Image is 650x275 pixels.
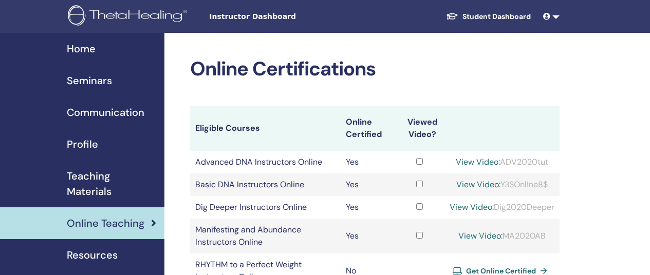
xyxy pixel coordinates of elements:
span: Profile [67,136,98,152]
td: Advanced DNA Instructors Online [190,151,341,173]
td: Yes [341,219,395,253]
span: Seminars [67,73,112,88]
td: Yes [341,173,395,196]
th: Online Certified [341,106,395,151]
div: ADV2020tut [450,156,554,168]
span: Instructor Dashboard [209,11,363,22]
td: Yes [341,151,395,173]
th: Eligible Courses [190,106,341,151]
span: Home [67,41,96,56]
th: Viewed Video? [395,106,444,151]
div: Y3SOnl!ne8$ [450,179,554,191]
a: View Video: [456,179,500,190]
a: View Video: [450,202,494,212]
img: graduation-cap-white.svg [446,12,458,21]
span: Resources [67,247,118,263]
a: View Video: [458,230,503,241]
a: View Video: [456,156,500,167]
img: logo.png [68,5,191,28]
h2: Online Certifications [190,57,560,81]
span: Online Teaching [67,215,144,231]
div: MA2020AB [450,230,554,242]
td: Manifesting and Abundance Instructors Online [190,219,341,253]
a: Student Dashboard [438,7,539,26]
span: Communication [67,105,144,120]
span: Teaching Materials [67,168,156,199]
div: Dig2020Deeper [450,201,554,213]
td: Basic DNA Instructors Online [190,173,341,196]
td: Yes [341,196,395,219]
td: Dig Deeper Instructors Online [190,196,341,219]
